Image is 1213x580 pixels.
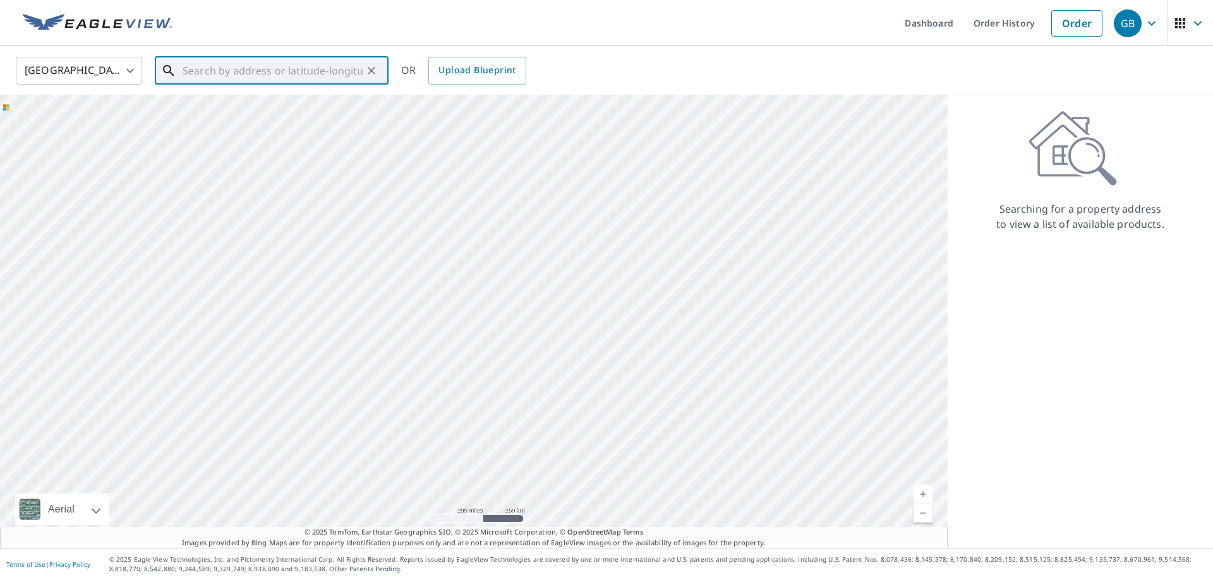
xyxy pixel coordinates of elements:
a: OpenStreetMap [567,527,620,536]
a: Current Level 5, Zoom In [914,485,932,504]
span: Upload Blueprint [438,62,516,78]
a: Privacy Policy [49,560,90,569]
div: OR [401,57,526,85]
div: GB [1114,9,1142,37]
a: Terms of Use [6,560,45,569]
a: Terms [623,527,644,536]
img: EV Logo [23,14,172,33]
div: Aerial [44,494,78,525]
input: Search by address or latitude-longitude [183,53,363,88]
a: Upload Blueprint [428,57,526,85]
a: Current Level 5, Zoom Out [914,504,932,523]
p: © 2025 Eagle View Technologies, Inc. and Pictometry International Corp. All Rights Reserved. Repo... [109,555,1207,574]
button: Clear [363,62,380,80]
span: © 2025 TomTom, Earthstar Geographics SIO, © 2025 Microsoft Corporation, © [305,527,644,538]
div: Aerial [15,494,109,525]
div: [GEOGRAPHIC_DATA] [16,53,142,88]
p: Searching for a property address to view a list of available products. [996,201,1165,232]
a: Order [1051,10,1102,37]
p: | [6,560,90,568]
